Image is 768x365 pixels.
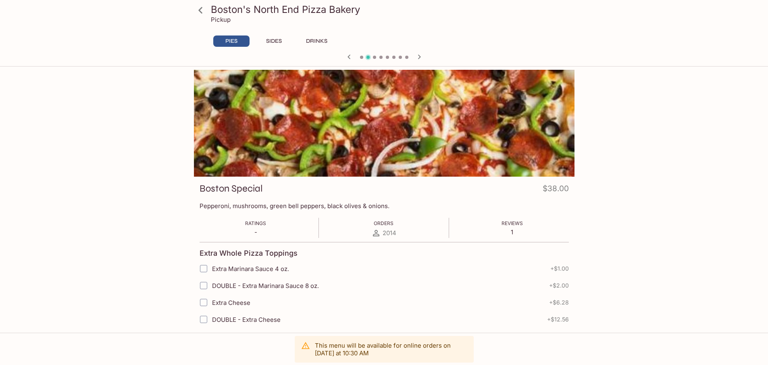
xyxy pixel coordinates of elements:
span: 2014 [383,229,396,237]
button: DRINKS [299,35,335,47]
div: Boston Special [194,70,574,177]
p: Pepperoni, mushrooms, green bell peppers, black olives & onions. [200,202,569,210]
span: DOUBLE - Extra Cheese [212,316,281,323]
h4: Extra Whole Pizza Toppings [200,249,298,258]
span: + $2.00 [549,282,569,289]
h3: Boston Special [200,182,263,195]
span: DOUBLE - Extra Marinara Sauce 8 oz. [212,282,319,290]
p: - [245,228,266,236]
span: Extra Marinara Sauce 4 oz. [212,265,289,273]
span: Ratings [245,220,266,226]
p: This menu will be available for online orders on [DATE] at 10:30 AM [315,342,467,357]
span: Orders [374,220,393,226]
button: SIDES [256,35,292,47]
span: Reviews [502,220,523,226]
button: PIES [213,35,250,47]
span: + $12.56 [547,316,569,323]
p: Pickup [211,16,231,23]
span: + $6.28 [549,299,569,306]
span: + $1.00 [550,265,569,272]
p: 1 [502,228,523,236]
h4: $38.00 [543,182,569,198]
span: Extra Cheese [212,299,250,307]
h3: Boston's North End Pizza Bakery [211,3,571,16]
